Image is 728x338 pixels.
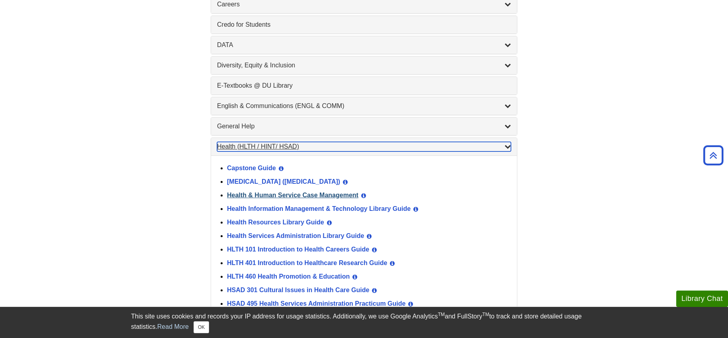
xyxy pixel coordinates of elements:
[227,300,405,307] a: HSAD 495 Health Services Administration Practicum Guide
[217,122,511,131] a: General Help
[701,150,726,161] a: Back to Top
[217,81,511,90] a: E-Textbooks @ DU Library
[227,273,350,280] a: HLTH 460 Health Promotion & Education
[227,192,358,198] a: Health & Human Service Case Management
[227,178,340,185] a: [MEDICAL_DATA] ([MEDICAL_DATA])
[217,101,511,111] a: English & Communications (ENGL & COMM)
[217,40,511,50] a: DATA
[217,61,511,70] a: Diversity, Equity & Inclusion
[482,312,489,317] sup: TM
[227,259,387,266] a: HLTH 401 Introduction to Healthcare Research Guide
[227,232,364,239] a: Health Services Administration Library Guide
[131,312,597,333] div: This site uses cookies and records your IP address for usage statistics. Additionally, we use Goo...
[194,321,209,333] button: Close
[217,20,511,29] a: Credo for Students
[227,219,324,226] a: Health Resources Library Guide
[217,142,511,151] a: Health (HLTH / HINT/ HSAD)
[227,287,369,293] a: HSAD 301 Cultural Issues in Health Care Guide
[438,312,444,317] sup: TM
[157,323,189,330] a: Read More
[227,205,411,212] a: Health Information Management & Technology Library Guide
[227,165,276,171] a: Capstone Guide
[227,246,369,253] a: HLTH 101 Introduction to Health Careers Guide
[676,291,728,307] button: Library Chat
